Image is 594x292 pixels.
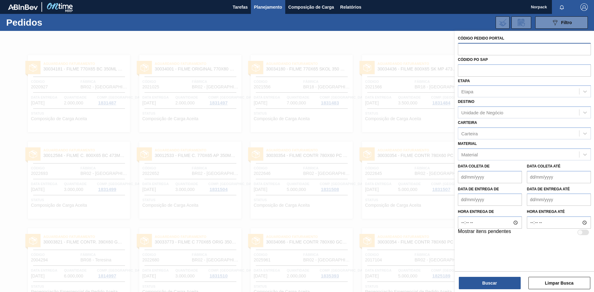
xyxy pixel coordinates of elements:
[340,3,361,11] span: Relatórios
[461,110,503,115] div: Unidade de Negócio
[535,16,588,29] button: Filtro
[527,164,560,168] label: Data coleta até
[458,229,511,236] label: Mostrar itens pendentes
[527,207,591,216] label: Hora entrega até
[527,171,591,183] input: dd/mm/yyyy
[527,193,591,206] input: dd/mm/yyyy
[254,3,282,11] span: Planejamento
[458,142,477,146] label: Material
[461,89,473,94] div: Etapa
[458,171,522,183] input: dd/mm/yyyy
[496,16,510,29] div: Importar Negociações dos Pedidos
[511,16,531,29] div: Solicitação de Revisão de Pedidos
[288,3,334,11] span: Composição de Carga
[561,20,572,25] span: Filtro
[458,36,504,40] label: Código Pedido Portal
[458,187,499,191] label: Data de Entrega de
[458,164,489,168] label: Data coleta de
[458,193,522,206] input: dd/mm/yyyy
[552,3,572,11] button: Notificações
[233,3,248,11] span: Tarefas
[461,152,478,157] div: Material
[527,187,570,191] label: Data de Entrega até
[458,79,470,83] label: Etapa
[458,57,488,62] label: Códido PO SAP
[6,19,99,26] h1: Pedidos
[461,131,478,136] div: Carteira
[580,3,588,11] img: Logout
[8,4,38,10] img: TNhmsLtSVTkK8tSr43FrP2fwEKptu5GPRR3wAAAABJRU5ErkJggg==
[458,99,474,104] label: Destino
[458,121,477,125] label: Carteira
[458,207,522,216] label: Hora entrega de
